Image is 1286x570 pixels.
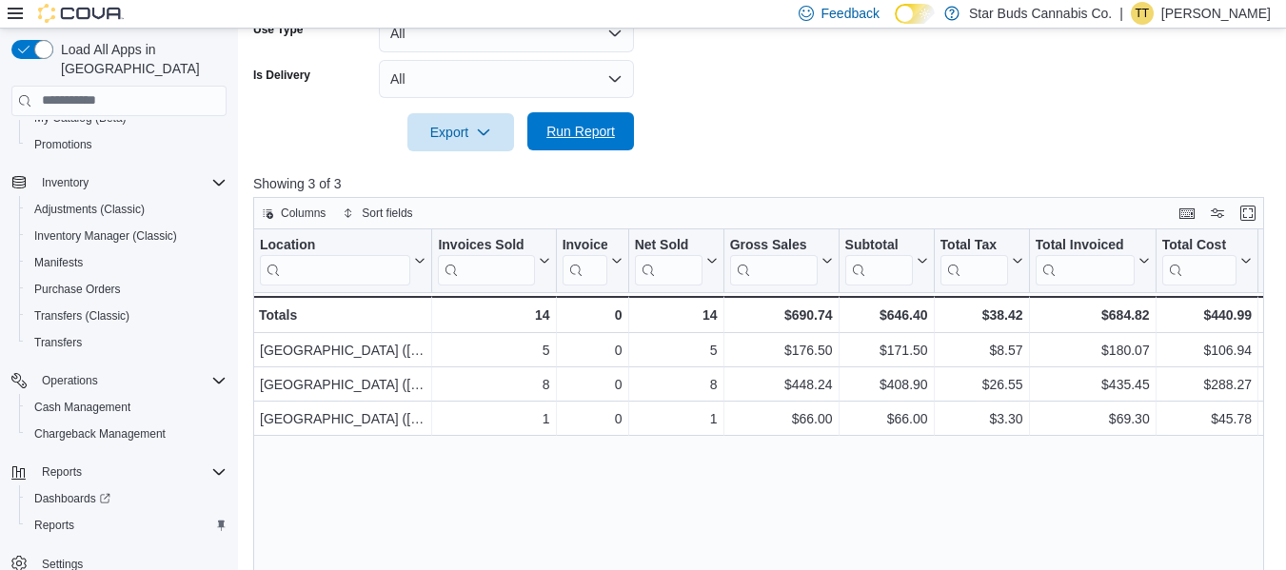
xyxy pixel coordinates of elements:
span: Adjustments (Classic) [27,198,227,221]
span: Reports [34,518,74,533]
div: $435.45 [1036,373,1150,396]
div: Invoices Sold [438,237,534,285]
div: Total Invoiced [1036,237,1135,285]
a: Adjustments (Classic) [27,198,152,221]
span: Inventory [42,175,89,190]
button: Keyboard shortcuts [1176,202,1198,225]
button: Gross Sales [730,237,833,285]
span: Adjustments (Classic) [34,202,145,217]
div: $38.42 [940,304,1023,326]
span: TT [1136,2,1150,25]
div: 0 [563,339,623,362]
div: $408.90 [845,373,928,396]
span: Dark Mode [895,24,896,25]
a: Purchase Orders [27,278,129,301]
div: $26.55 [940,373,1023,396]
button: Transfers (Classic) [19,303,234,329]
div: Gross Sales [730,237,818,255]
div: $8.57 [940,339,1023,362]
span: Chargeback Management [34,426,166,442]
label: Use Type [253,22,303,37]
button: Display options [1206,202,1229,225]
span: Manifests [34,255,83,270]
span: Inventory Manager (Classic) [27,225,227,247]
input: Dark Mode [895,4,935,24]
div: $288.27 [1162,373,1252,396]
p: Showing 3 of 3 [253,174,1275,193]
button: Promotions [19,131,234,158]
button: Operations [34,369,106,392]
div: $646.40 [845,304,928,326]
div: 1 [438,407,549,430]
button: Net Sold [635,237,718,285]
button: Cash Management [19,394,234,421]
button: Reports [4,459,234,485]
div: $440.99 [1162,304,1252,326]
button: Adjustments (Classic) [19,196,234,223]
button: Sort fields [335,202,420,225]
div: $180.07 [1036,339,1150,362]
span: Transfers [34,335,82,350]
span: Promotions [34,137,92,152]
div: $66.00 [730,407,833,430]
div: Invoices Sold [438,237,534,255]
div: 8 [635,373,718,396]
span: Purchase Orders [27,278,227,301]
div: Tannis Talarico [1131,2,1154,25]
div: Location [260,237,410,255]
div: Location [260,237,410,285]
div: Total Tax [940,237,1008,255]
button: Invoices Sold [438,237,549,285]
span: Run Report [546,122,615,141]
div: Subtotal [845,237,913,285]
button: Export [407,113,514,151]
a: Inventory Manager (Classic) [27,225,185,247]
span: Dashboards [27,487,227,510]
span: Transfers (Classic) [34,308,129,324]
span: Manifests [27,251,227,274]
label: Is Delivery [253,68,310,83]
button: Location [260,237,425,285]
p: [PERSON_NAME] [1161,2,1271,25]
button: Columns [254,202,333,225]
a: Promotions [27,133,100,156]
span: Purchase Orders [34,282,121,297]
img: Cova [38,4,124,23]
div: $66.00 [845,407,928,430]
button: Reports [34,461,89,483]
div: $171.50 [845,339,928,362]
div: Subtotal [845,237,913,255]
span: Transfers (Classic) [27,305,227,327]
div: Total Tax [940,237,1008,285]
div: 5 [635,339,718,362]
div: $3.30 [940,407,1023,430]
div: [GEOGRAPHIC_DATA] ([GEOGRAPHIC_DATA]) [260,339,425,362]
div: 0 [563,407,623,430]
p: Star Buds Cannabis Co. [969,2,1112,25]
div: $106.94 [1162,339,1252,362]
span: Transfers [27,331,227,354]
a: Manifests [27,251,90,274]
button: Invoices Ref [563,237,623,285]
a: Cash Management [27,396,138,419]
button: Transfers [19,329,234,356]
div: 8 [438,373,549,396]
div: $448.24 [730,373,833,396]
span: Operations [34,369,227,392]
span: Columns [281,206,326,221]
div: [GEOGRAPHIC_DATA] ([GEOGRAPHIC_DATA]) [260,373,425,396]
div: Gross Sales [730,237,818,285]
span: Inventory Manager (Classic) [34,228,177,244]
button: Manifests [19,249,234,276]
span: Sort fields [362,206,412,221]
span: Load All Apps in [GEOGRAPHIC_DATA] [53,40,227,78]
span: Dashboards [34,491,110,506]
div: $45.78 [1162,407,1252,430]
div: 14 [438,304,549,326]
span: Export [419,113,503,151]
button: Chargeback Management [19,421,234,447]
span: Chargeback Management [27,423,227,445]
button: Purchase Orders [19,276,234,303]
div: Invoices Ref [563,237,607,285]
a: Chargeback Management [27,423,173,445]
